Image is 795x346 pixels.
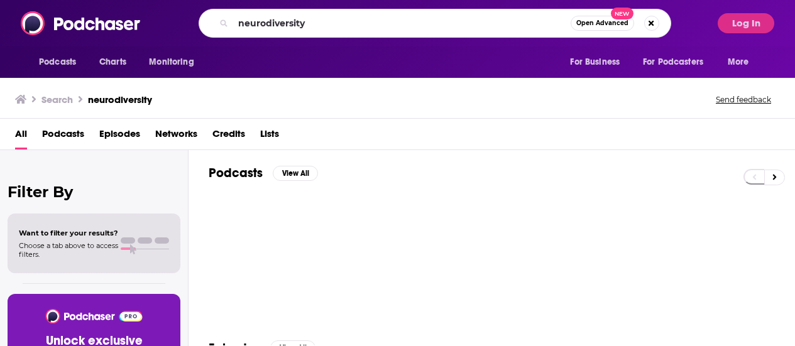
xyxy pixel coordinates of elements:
button: open menu [561,50,635,74]
a: Credits [212,124,245,149]
a: All [15,124,27,149]
span: More [728,53,749,71]
span: Monitoring [149,53,194,71]
button: open menu [140,50,210,74]
input: Search podcasts, credits, & more... [233,13,571,33]
img: Podchaser - Follow, Share and Rate Podcasts [45,309,143,323]
a: PodcastsView All [209,165,318,181]
span: For Podcasters [643,53,703,71]
img: Podchaser - Follow, Share and Rate Podcasts [21,11,141,35]
h3: Search [41,94,73,105]
span: New [611,8,633,19]
h2: Filter By [8,183,180,201]
span: For Business [570,53,620,71]
div: Search podcasts, credits, & more... [199,9,671,38]
h3: neurodiversity [88,94,152,105]
button: open menu [719,50,765,74]
a: Podcasts [42,124,84,149]
h2: Podcasts [209,165,263,181]
span: Podcasts [39,53,76,71]
button: View All [273,166,318,181]
a: Charts [91,50,134,74]
a: Networks [155,124,197,149]
button: Log In [718,13,774,33]
button: open menu [635,50,721,74]
span: Charts [99,53,126,71]
button: Open AdvancedNew [571,16,634,31]
a: Lists [260,124,279,149]
span: Want to filter your results? [19,229,118,237]
button: Send feedback [712,94,775,105]
span: Choose a tab above to access filters. [19,241,118,259]
button: open menu [30,50,92,74]
span: Open Advanced [576,20,628,26]
a: Episodes [99,124,140,149]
